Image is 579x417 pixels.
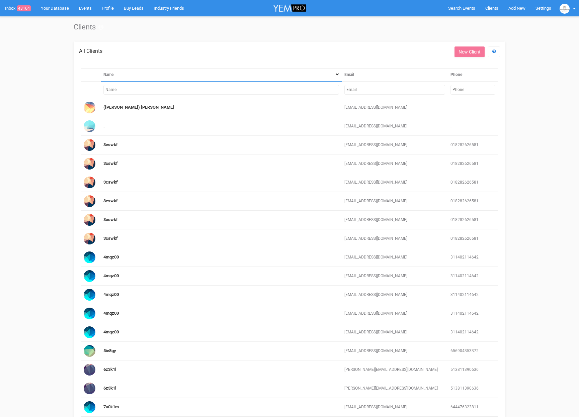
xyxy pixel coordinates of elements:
[103,236,118,241] a: 3cswkf
[342,68,448,81] th: Email: activate to sort column ascending
[342,136,448,154] td: [EMAIL_ADDRESS][DOMAIN_NAME]
[103,329,119,334] a: 4mqz00
[84,383,95,394] img: Profile Image
[344,85,445,95] input: Filter by Email
[84,364,95,376] img: Profile Image
[103,348,116,353] a: 5ie8gy
[103,161,118,166] a: 3cswkf
[448,286,498,304] td: 311402114642
[342,398,448,417] td: [EMAIL_ADDRESS][DOMAIN_NAME]
[17,5,31,11] span: 43164
[103,180,118,185] a: 3cswkf
[448,173,498,192] td: 018282626581
[84,289,95,301] img: Profile Image
[84,177,95,188] img: Profile Image
[508,6,525,11] span: Add New
[84,139,95,151] img: Profile Image
[342,98,448,117] td: [EMAIL_ADDRESS][DOMAIN_NAME]
[342,192,448,211] td: [EMAIL_ADDRESS][DOMAIN_NAME]
[103,123,105,128] a: .
[103,85,339,95] input: Filter by Name
[448,248,498,267] td: 311402114642
[103,105,174,110] a: ([PERSON_NAME]) [PERSON_NAME]
[448,68,498,81] th: Phone: activate to sort column ascending
[342,211,448,229] td: [EMAIL_ADDRESS][DOMAIN_NAME]
[448,192,498,211] td: 018282626581
[103,198,118,203] a: 3cswkf
[485,6,498,11] span: Clients
[103,142,118,147] a: 3cswkf
[448,136,498,154] td: 018282626581
[342,248,448,267] td: [EMAIL_ADDRESS][DOMAIN_NAME]
[103,273,119,278] a: 4mqz00
[448,267,498,286] td: 311402114642
[342,304,448,323] td: [EMAIL_ADDRESS][DOMAIN_NAME]
[103,386,116,391] a: 6z3k1l
[84,326,95,338] img: Profile Image
[84,158,95,170] img: Profile Image
[342,286,448,304] td: [EMAIL_ADDRESS][DOMAIN_NAME]
[84,233,95,244] img: Profile Image
[448,304,498,323] td: 311402114642
[448,323,498,342] td: 311402114642
[103,311,119,316] a: 4mqz00
[448,229,498,248] td: 018282626581
[448,117,498,136] td: .
[84,401,95,413] img: Profile Image
[101,68,342,81] th: Name: activate to sort column descending
[84,102,95,113] img: Profile Image
[103,367,116,372] a: 6z3k1l
[454,46,485,57] a: New Client
[84,270,95,282] img: Profile Image
[342,379,448,398] td: [PERSON_NAME][EMAIL_ADDRESS][DOMAIN_NAME]
[448,154,498,173] td: 018282626581
[84,308,95,319] img: Profile Image
[342,360,448,379] td: [PERSON_NAME][EMAIL_ADDRESS][DOMAIN_NAME]
[103,404,119,409] a: 7u0k1m
[103,292,119,297] a: 4mqz00
[84,120,95,132] img: Profile Image
[342,173,448,192] td: [EMAIL_ADDRESS][DOMAIN_NAME]
[84,251,95,263] img: Profile Image
[103,217,118,222] a: 3cswkf
[342,229,448,248] td: [EMAIL_ADDRESS][DOMAIN_NAME]
[342,154,448,173] td: [EMAIL_ADDRESS][DOMAIN_NAME]
[342,117,448,136] td: [EMAIL_ADDRESS][DOMAIN_NAME]
[448,379,498,398] td: 513811390636
[84,345,95,357] img: Profile Image
[560,4,570,14] img: BGLogo.jpg
[450,85,495,95] input: Filter by Phone
[448,6,475,11] span: Search Events
[79,48,102,54] span: All Clients
[74,23,505,31] h1: Clients
[342,323,448,342] td: [EMAIL_ADDRESS][DOMAIN_NAME]
[84,214,95,226] img: Profile Image
[448,211,498,229] td: 018282626581
[448,360,498,379] td: 513811390636
[103,254,119,259] a: 4mqz00
[448,342,498,360] td: 656904353372
[84,195,95,207] img: Profile Image
[448,398,498,417] td: 644476323811
[342,267,448,286] td: [EMAIL_ADDRESS][DOMAIN_NAME]
[342,342,448,360] td: [EMAIL_ADDRESS][DOMAIN_NAME]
